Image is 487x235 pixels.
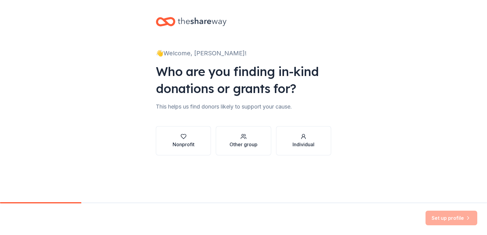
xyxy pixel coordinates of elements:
[156,102,331,112] div: This helps us find donors likely to support your cause.
[156,48,331,58] div: 👋 Welcome, [PERSON_NAME]!
[276,126,331,155] button: Individual
[156,63,331,97] div: Who are you finding in-kind donations or grants for?
[216,126,271,155] button: Other group
[156,126,211,155] button: Nonprofit
[173,141,194,148] div: Nonprofit
[229,141,258,148] div: Other group
[293,141,314,148] div: Individual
